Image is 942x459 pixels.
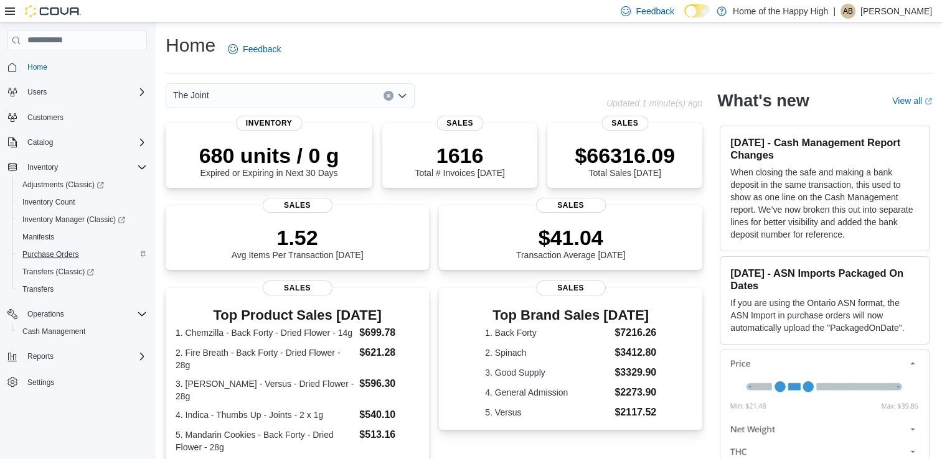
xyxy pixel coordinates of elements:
p: $41.04 [516,225,626,250]
a: Adjustments (Classic) [12,176,152,193]
dt: 1. Chemzilla - Back Forty - Dried Flower - 14g [176,327,354,339]
span: Transfers [22,284,54,294]
a: Transfers [17,282,59,297]
span: Feedback [243,43,281,55]
span: Inventory Count [17,195,147,210]
button: Customers [2,108,152,126]
dd: $2117.52 [615,405,656,420]
span: Feedback [636,5,674,17]
h3: Top Product Sales [DATE] [176,308,419,323]
span: Operations [27,309,64,319]
dd: $621.28 [359,345,419,360]
span: Home [22,59,147,75]
div: Total # Invoices [DATE] [415,143,504,178]
dd: $540.10 [359,407,419,422]
dt: 4. Indica - Thumbs Up - Joints - 2 x 1g [176,409,354,421]
div: Total Sales [DATE] [575,143,675,178]
svg: External link [925,98,932,105]
button: Reports [2,348,152,365]
p: Updated 1 minute(s) ago [606,98,702,108]
span: Inventory [22,160,147,175]
span: Inventory [236,116,303,131]
button: Users [22,85,52,100]
span: Sales [601,116,648,131]
span: Manifests [17,229,147,244]
a: Adjustments (Classic) [17,177,109,192]
h3: Top Brand Sales [DATE] [485,308,656,323]
span: Sales [436,116,483,131]
button: Users [2,83,152,101]
dt: 3. [PERSON_NAME] - Versus - Dried Flower - 28g [176,378,354,402]
dt: 4. General Admission [485,386,610,399]
button: Operations [2,305,152,323]
a: Inventory Manager (Classic) [17,212,130,227]
span: Reports [22,349,147,364]
span: Purchase Orders [17,247,147,262]
img: Cova [25,5,81,17]
span: Sales [263,280,332,295]
span: Sales [536,280,606,295]
span: Transfers (Classic) [17,264,147,279]
dt: 3. Good Supply [485,366,610,379]
button: Catalog [2,134,152,151]
button: Transfers [12,280,152,298]
span: Cash Management [22,327,85,336]
dd: $513.16 [359,427,419,442]
dd: $3329.90 [615,365,656,380]
h3: [DATE] - Cash Management Report Changes [730,136,919,161]
div: Ashely Broadbent [841,4,855,19]
span: Operations [22,307,147,322]
span: Customers [27,113,64,123]
span: Dark Mode [684,17,685,18]
div: Avg Items Per Transaction [DATE] [232,225,364,260]
p: 1616 [415,143,504,168]
a: Inventory Manager (Classic) [12,211,152,228]
p: Home of the Happy High [733,4,828,19]
button: Reports [22,349,59,364]
a: Home [22,60,52,75]
dd: $2273.90 [615,385,656,400]
dt: 2. Spinach [485,346,610,359]
span: Catalog [22,135,147,150]
p: When closing the safe and making a bank deposit in the same transaction, this used to show as one... [730,166,919,241]
dt: 5. Versus [485,406,610,419]
button: Cash Management [12,323,152,340]
dd: $699.78 [359,325,419,340]
span: Sales [536,198,606,213]
span: Home [27,62,47,72]
span: Adjustments (Classic) [17,177,147,192]
h1: Home [166,33,215,58]
a: Transfers (Classic) [12,263,152,280]
span: Cash Management [17,324,147,339]
p: If you are using the Ontario ASN format, the ASN Import in purchase orders will now automatically... [730,297,919,334]
span: Sales [263,198,332,213]
button: Inventory [2,159,152,176]
span: Settings [22,374,147,389]
span: Users [22,85,147,100]
span: Inventory Count [22,197,75,207]
span: AB [843,4,853,19]
span: Transfers [17,282,147,297]
button: Catalog [22,135,58,150]
span: Settings [27,378,54,387]
h2: What's new [717,91,809,111]
button: Open list of options [397,91,407,101]
span: Customers [22,109,147,125]
span: Reports [27,351,54,361]
span: Inventory Manager (Classic) [22,215,125,225]
span: The Joint [173,88,209,103]
div: Transaction Average [DATE] [516,225,626,260]
a: Purchase Orders [17,247,84,262]
p: 680 units / 0 g [199,143,339,168]
a: Manifests [17,229,59,244]
a: Customers [22,110,68,125]
button: Inventory Count [12,193,152,211]
span: Manifests [22,232,54,242]
span: Inventory Manager (Classic) [17,212,147,227]
dt: 5. Mandarin Cookies - Back Forty - Dried Flower - 28g [176,429,354,453]
dt: 1. Back Forty [485,327,610,339]
button: Clear input [384,91,393,101]
button: Settings [2,373,152,391]
button: Operations [22,307,69,322]
span: Inventory [27,162,58,172]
